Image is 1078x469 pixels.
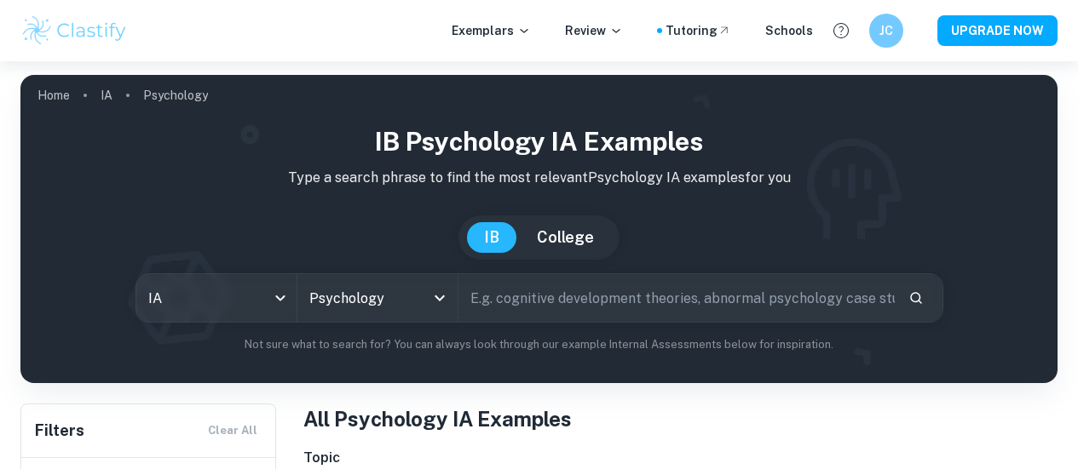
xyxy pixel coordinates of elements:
button: Help and Feedback [827,16,856,45]
input: E.g. cognitive development theories, abnormal psychology case studies, social psychology experime... [458,274,895,322]
button: Search [902,283,931,312]
button: JC [869,14,903,48]
p: Not sure what to search for? You can always look through our example Internal Assessments below f... [34,336,1044,353]
a: Schools [765,21,813,40]
div: IA [136,274,297,322]
button: College [520,222,611,253]
button: IB [467,222,516,253]
p: Psychology [143,86,208,105]
h6: Topic [303,448,1058,468]
p: Type a search phrase to find the most relevant Psychology IA examples for you [34,168,1044,188]
img: Clastify logo [20,14,129,48]
img: profile cover [20,75,1058,383]
button: Open [428,286,452,310]
p: Review [565,21,623,40]
h6: Filters [35,419,84,443]
a: IA [101,83,112,107]
a: Home [37,83,70,107]
p: Exemplars [452,21,531,40]
a: Tutoring [666,21,731,40]
h6: JC [877,21,896,40]
h1: IB Psychology IA examples [34,123,1044,161]
h1: All Psychology IA Examples [303,403,1058,434]
button: UPGRADE NOW [937,15,1058,46]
